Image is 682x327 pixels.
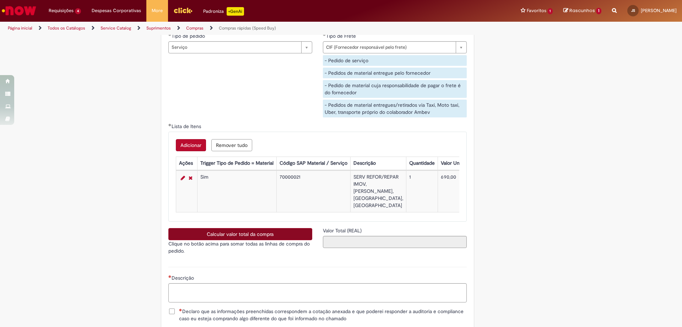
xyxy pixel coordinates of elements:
[326,42,452,53] span: CIF (Fornecedor responsável pelo frete)
[631,8,635,13] span: JS
[179,174,187,182] a: Editar Linha 1
[173,5,193,16] img: click_logo_yellow_360x200.png
[179,308,467,322] span: Declaro que as informações preenchidas correspondem a cotação anexada e que poderei responder a a...
[323,227,363,234] label: Somente leitura - Valor Total (REAL)
[172,42,298,53] span: Serviço
[326,33,357,39] span: Tipo de Frete
[197,171,276,212] td: Sim
[569,7,595,14] span: Rascunhos
[172,123,202,130] span: Lista de Itens
[323,236,467,248] input: Valor Total (REAL)
[168,33,172,36] span: Obrigatório Preenchido
[168,275,172,278] span: Necessários
[406,171,438,212] td: 1
[211,139,252,151] button: Remove all rows for Lista de Itens
[323,33,326,36] span: Obrigatório Preenchido
[276,157,350,170] th: Código SAP Material / Serviço
[323,100,467,117] div: - Pedidos de material entregues/retirados via Taxi, Moto taxi, Uber, transporte próprio do colabo...
[563,7,601,14] a: Rascunhos
[92,7,141,14] span: Despesas Corporativas
[8,25,32,31] a: Página inicial
[219,25,276,31] a: Compras rápidas (Speed Buy)
[203,7,244,16] div: Padroniza
[176,139,206,151] button: Add a row for Lista de Itens
[187,174,194,182] a: Remover linha 1
[168,228,312,240] button: Calcular valor total da compra
[5,22,449,35] ul: Trilhas de página
[172,33,206,39] span: Tipo de pedido
[323,68,467,78] div: - Pedidos de material entregue pelo fornecedor
[227,7,244,16] p: +GenAi
[350,157,406,170] th: Descrição
[49,7,74,14] span: Requisições
[186,25,204,31] a: Compras
[75,8,81,14] span: 4
[596,8,601,14] span: 1
[197,157,276,170] th: Trigger Tipo de Pedido = Material
[48,25,85,31] a: Todos os Catálogos
[179,308,182,311] span: Necessários
[1,4,37,18] img: ServiceNow
[641,7,677,14] span: [PERSON_NAME]
[176,157,197,170] th: Ações
[168,123,172,126] span: Obrigatório Preenchido
[323,55,467,66] div: - Pedido de serviço
[152,7,163,14] span: More
[168,240,312,254] p: Clique no botão acima para somar todas as linhas de compra do pedido.
[406,157,438,170] th: Quantidade
[146,25,171,31] a: Suprimentos
[101,25,131,31] a: Service Catalog
[438,171,473,212] td: 690,00
[438,157,473,170] th: Valor Unitário
[276,171,350,212] td: 70000021
[527,7,546,14] span: Favoritos
[350,171,406,212] td: SERV REFOR/REPAR IMOV,[PERSON_NAME],[GEOGRAPHIC_DATA],[GEOGRAPHIC_DATA]
[548,8,553,14] span: 1
[168,283,467,302] textarea: Descrição
[323,80,467,98] div: - Pedido de material cuja responsabilidade de pagar o frete é do fornecedor
[172,275,195,281] span: Descrição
